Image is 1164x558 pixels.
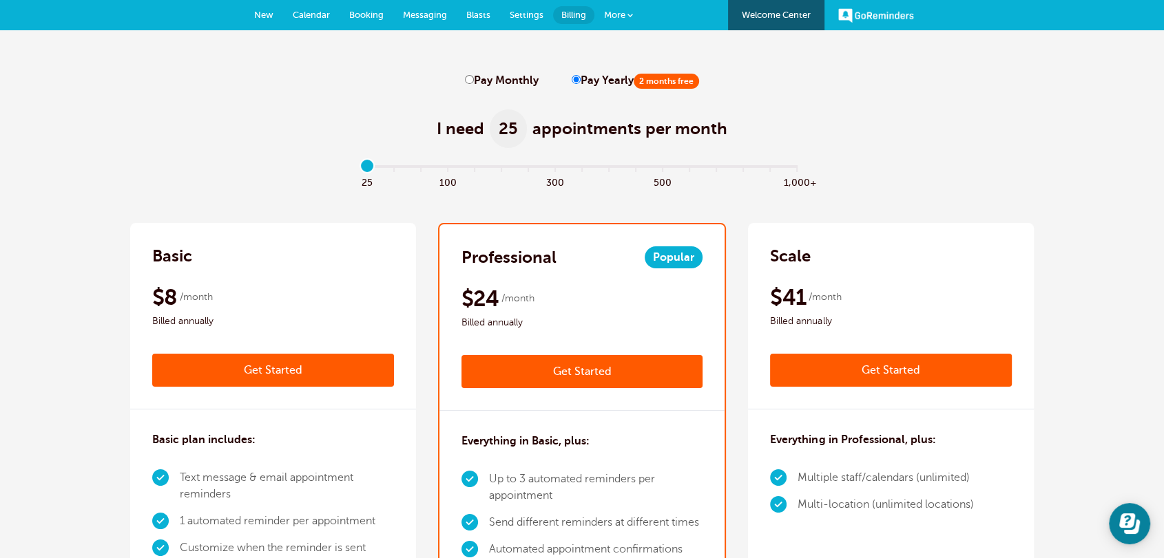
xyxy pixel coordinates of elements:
span: Billed annually [770,313,1012,330]
span: 25 [354,173,381,189]
li: 1 automated reminder per appointment [180,508,394,535]
h3: Everything in Professional, plus: [770,431,935,448]
span: /month [501,290,534,307]
label: Pay Yearly [572,74,699,87]
iframe: Resource center [1109,503,1150,544]
span: Blasts [466,10,490,20]
span: 25 [490,109,527,148]
span: Popular [645,246,703,268]
span: 1,000+ [784,173,811,189]
span: Billed annually [152,313,394,330]
span: 500 [649,173,676,189]
span: $24 [461,285,499,312]
span: Billing [561,10,586,20]
h2: Basic [152,245,192,267]
li: Multiple staff/calendars (unlimited) [798,464,973,491]
span: Messaging [403,10,447,20]
input: Pay Yearly2 months free [572,75,581,84]
input: Pay Monthly [465,75,474,84]
h3: Everything in Basic, plus: [461,433,590,449]
a: Billing [553,6,594,24]
li: Up to 3 automated reminders per appointment [489,466,703,509]
label: Pay Monthly [465,74,539,87]
span: Calendar [293,10,330,20]
li: Send different reminders at different times [489,509,703,536]
li: Text message & email appointment reminders [180,464,394,508]
a: Get Started [461,355,703,388]
span: I need [437,118,484,140]
span: $8 [152,283,178,311]
span: 2 months free [634,74,699,89]
h2: Scale [770,245,811,267]
span: More [604,10,625,20]
span: Billed annually [461,314,703,331]
span: 100 [435,173,461,189]
a: Get Started [770,354,1012,387]
a: Get Started [152,354,394,387]
span: Settings [510,10,543,20]
span: New [254,10,273,20]
span: /month [808,289,841,305]
h3: Basic plan includes: [152,431,256,448]
h2: Professional [461,246,557,268]
span: Booking [349,10,384,20]
span: appointments per month [532,118,727,140]
li: Multi-location (unlimited locations) [798,491,973,518]
span: $41 [770,283,806,311]
span: /month [180,289,213,305]
span: 300 [542,173,569,189]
